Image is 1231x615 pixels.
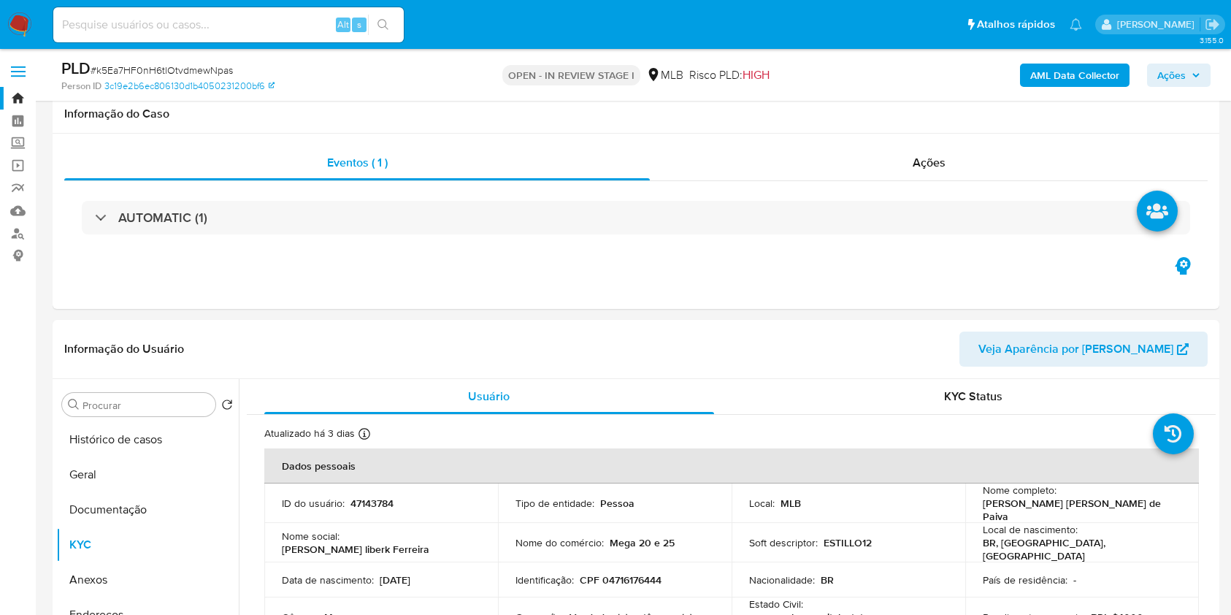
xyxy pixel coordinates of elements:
p: Nacionalidade : [749,573,815,587]
button: search-icon [368,15,398,35]
input: Procurar [83,399,210,412]
b: Person ID [61,80,101,93]
span: # k5Ea7HF0nH6tlOtvdmewNpas [91,63,233,77]
p: País de residência : [983,573,1067,587]
p: OPEN - IN REVIEW STAGE I [502,65,640,85]
button: Retornar ao pedido padrão [221,399,233,415]
span: Usuário [468,388,510,405]
p: Nome social : [282,530,340,543]
p: ESTILLO12 [824,536,872,549]
p: Atualizado há 3 dias [264,427,355,440]
span: KYC Status [944,388,1002,405]
button: Procurar [68,399,80,410]
span: Alt [337,18,349,31]
a: 3c19e2b6ec806130d1b4050231200bf6 [104,80,275,93]
p: - [1073,573,1076,587]
div: AUTOMATIC (1) [82,201,1190,234]
p: Local : [749,497,775,510]
input: Pesquise usuários ou casos... [53,15,404,34]
p: Nome completo : [983,484,1056,497]
h3: AUTOMATIC (1) [118,210,207,226]
a: Sair [1205,17,1220,32]
span: Ações [913,154,946,171]
button: Documentação [56,492,239,527]
button: Veja Aparência por [PERSON_NAME] [959,332,1208,367]
span: HIGH [743,66,770,83]
button: Geral [56,457,239,492]
p: MLB [781,497,801,510]
p: Data de nascimento : [282,573,374,587]
p: Identificação : [515,573,574,587]
span: Atalhos rápidos [977,17,1055,32]
p: CPF 04716176444 [580,573,661,587]
p: 47143784 [350,497,394,510]
h1: Informação do Caso [64,107,1208,121]
th: Dados pessoais [264,448,1199,484]
a: Notificações [1070,18,1082,31]
p: Pessoa [600,497,634,510]
span: s [357,18,361,31]
p: [DATE] [380,573,410,587]
p: Local de nascimento : [983,523,1078,536]
div: MLB [646,67,683,83]
button: KYC [56,527,239,562]
button: Ações [1147,64,1211,87]
h1: Informação do Usuário [64,342,184,356]
b: AML Data Collector [1030,64,1119,87]
span: Ações [1157,64,1186,87]
p: Nome do comércio : [515,536,604,549]
p: Mega 20 e 25 [610,536,675,549]
b: PLD [61,56,91,80]
p: Soft descriptor : [749,536,818,549]
p: BR [821,573,834,587]
span: Risco PLD: [689,67,770,83]
p: ID do usuário : [282,497,345,510]
p: carla.siqueira@mercadolivre.com [1117,18,1200,31]
p: [PERSON_NAME] liberk Ferreira [282,543,429,556]
span: Eventos ( 1 ) [327,154,388,171]
p: BR, [GEOGRAPHIC_DATA], [GEOGRAPHIC_DATA] [983,536,1176,562]
button: Anexos [56,562,239,597]
span: Veja Aparência por [PERSON_NAME] [978,332,1173,367]
p: [PERSON_NAME] [PERSON_NAME] de Paiva [983,497,1176,523]
p: Estado Civil : [749,597,803,611]
p: Tipo de entidade : [515,497,594,510]
button: AML Data Collector [1020,64,1130,87]
button: Histórico de casos [56,422,239,457]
